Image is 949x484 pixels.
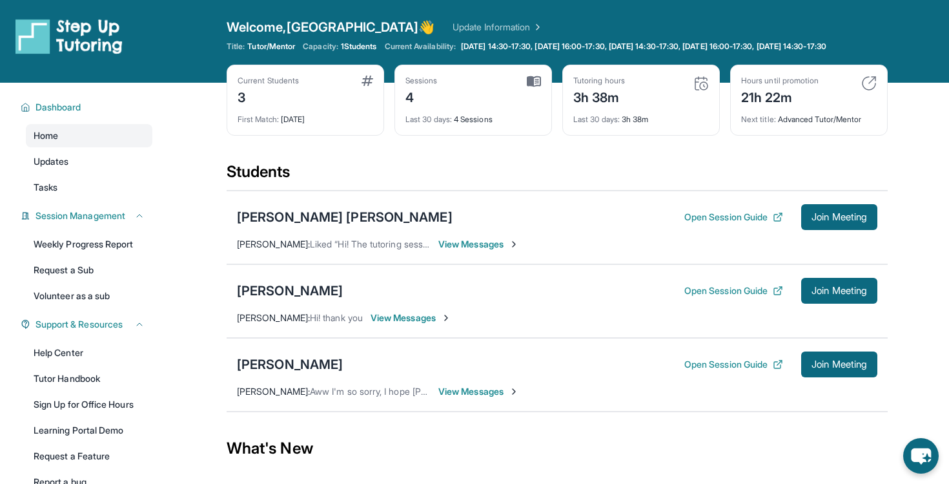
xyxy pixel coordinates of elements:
[684,211,783,224] button: Open Session Guide
[441,313,451,323] img: Chevron-Right
[227,41,245,52] span: Title:
[801,278,877,304] button: Join Meeting
[238,107,373,125] div: [DATE]
[26,176,152,199] a: Tasks
[461,41,826,52] span: [DATE] 14:30-17:30, [DATE] 16:00-17:30, [DATE] 14:30-17:30, [DATE] 16:00-17:30, [DATE] 14:30-17:30
[405,86,438,107] div: 4
[741,76,819,86] div: Hours until promotion
[438,385,519,398] span: View Messages
[227,420,888,477] div: What's New
[227,162,888,190] div: Students
[573,114,620,124] span: Last 30 days :
[801,204,877,230] button: Join Meeting
[34,155,69,168] span: Updates
[801,352,877,377] button: Join Meeting
[237,282,343,300] div: [PERSON_NAME]
[247,41,295,52] span: Tutor/Mentor
[405,107,541,125] div: 4 Sessions
[26,445,152,468] a: Request a Feature
[34,129,58,142] span: Home
[237,386,310,397] span: [PERSON_NAME] :
[30,209,145,222] button: Session Management
[26,419,152,442] a: Learning Portal Demo
[34,181,57,194] span: Tasks
[238,86,299,107] div: 3
[341,41,377,52] span: 1 Students
[741,86,819,107] div: 21h 22m
[36,101,81,114] span: Dashboard
[26,124,152,147] a: Home
[811,361,867,368] span: Join Meeting
[26,233,152,256] a: Weekly Progress Report
[573,107,709,125] div: 3h 38m
[26,367,152,390] a: Tutor Handbook
[227,18,434,36] span: Welcome, [GEOGRAPHIC_DATA] 👋
[238,76,299,86] div: Current Students
[310,312,363,323] span: Hi! thank you
[811,287,867,295] span: Join Meeting
[26,258,152,282] a: Request a Sub
[405,76,438,86] div: Sessions
[26,341,152,364] a: Help Center
[36,209,125,222] span: Session Management
[741,114,776,124] span: Next title :
[237,355,343,374] div: [PERSON_NAME]
[385,41,456,52] span: Current Availability:
[310,386,555,397] span: Aww I'm so sorry, I hope [PERSON_NAME] gets better soon!
[693,76,709,91] img: card
[237,238,310,249] span: [PERSON_NAME] :
[458,41,829,52] a: [DATE] 14:30-17:30, [DATE] 16:00-17:30, [DATE] 14:30-17:30, [DATE] 16:00-17:30, [DATE] 14:30-17:30
[405,114,452,124] span: Last 30 days :
[303,41,338,52] span: Capacity:
[310,238,567,249] span: Liked “Hi! The tutoring session will open in just a few minutes!”
[26,284,152,308] a: Volunteer as a sub
[30,318,145,331] button: Support & Resources
[573,76,625,86] div: Tutoring hours
[530,21,543,34] img: Chevron Right
[26,150,152,173] a: Updates
[237,208,453,226] div: [PERSON_NAME] [PERSON_NAME]
[438,238,519,251] span: View Messages
[527,76,541,87] img: card
[26,393,152,416] a: Sign Up for Office Hours
[684,358,783,371] button: Open Session Guide
[238,114,279,124] span: First Match :
[509,386,519,397] img: Chevron-Right
[509,239,519,249] img: Chevron-Right
[903,438,939,474] button: chat-button
[453,21,543,34] a: Update Information
[684,284,783,297] button: Open Session Guide
[861,76,877,91] img: card
[573,86,625,107] div: 3h 38m
[811,213,867,221] span: Join Meeting
[362,76,373,86] img: card
[30,101,145,114] button: Dashboard
[36,318,123,331] span: Support & Resources
[741,107,877,125] div: Advanced Tutor/Mentor
[15,18,123,54] img: logo
[237,312,310,323] span: [PERSON_NAME] :
[371,311,451,324] span: View Messages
